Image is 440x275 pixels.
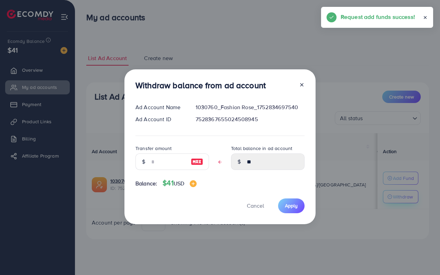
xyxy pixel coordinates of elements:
[231,145,292,152] label: Total balance in ad account
[191,158,203,166] img: image
[130,103,190,111] div: Ad Account Name
[285,202,298,209] span: Apply
[238,198,273,213] button: Cancel
[247,202,264,209] span: Cancel
[341,12,415,21] h5: Request add funds success!
[130,115,190,123] div: Ad Account ID
[135,145,172,152] label: Transfer amount
[190,103,310,111] div: 1030760_Fashion Rose_1752834697540
[278,198,305,213] button: Apply
[135,180,157,187] span: Balance:
[135,80,266,90] h3: Withdraw balance from ad account
[174,180,184,187] span: USD
[163,179,197,187] h4: $41
[190,115,310,123] div: 7528367655024508945
[190,180,197,187] img: image
[411,244,435,270] iframe: Chat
